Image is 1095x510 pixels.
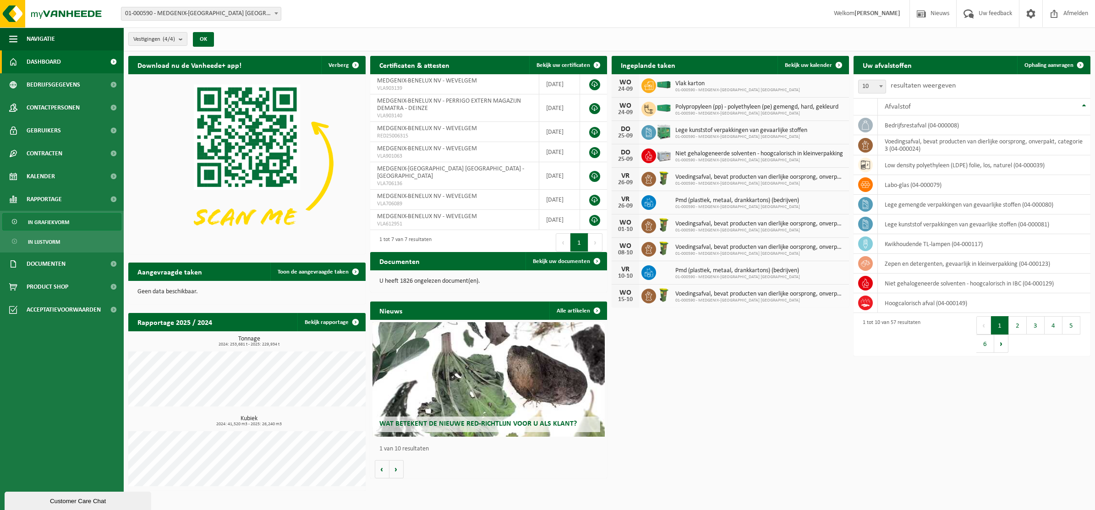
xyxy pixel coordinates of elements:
div: 24-09 [616,86,635,93]
button: 6 [976,335,994,353]
span: Bekijk uw documenten [533,258,590,264]
p: Geen data beschikbaar. [137,289,356,295]
button: 4 [1045,316,1062,335]
button: Previous [976,316,991,335]
button: 5 [1062,316,1080,335]
div: WO [616,242,635,250]
span: In grafiekvorm [28,214,69,231]
span: 01-000590 - MEDGENIX-BENELUX NV - WEVELGEM [121,7,281,21]
div: 1 tot 10 van 57 resultaten [858,315,920,354]
span: VLA903140 [377,112,532,120]
a: Bekijk uw certificaten [529,56,606,74]
span: 01-000590 - MEDGENIX-[GEOGRAPHIC_DATA] [GEOGRAPHIC_DATA] [675,204,800,210]
span: Vestigingen [133,33,175,46]
span: Kalender [27,165,55,188]
img: WB-0060-HPE-GN-50 [656,217,672,233]
span: Dashboard [27,50,61,73]
div: VR [616,196,635,203]
td: lege gemengde verpakkingen van gevaarlijke stoffen (04-000080) [878,195,1090,214]
img: Download de VHEPlus App [128,74,366,252]
span: Verberg [328,62,349,68]
td: [DATE] [539,74,580,94]
button: Volgende [389,460,404,478]
span: 10 [858,80,886,93]
span: Contactpersonen [27,96,80,119]
span: Bekijk uw certificaten [537,62,590,68]
span: MEDGENIX-BENELUX NV - WEVELGEM [377,213,477,220]
h2: Rapportage 2025 / 2024 [128,313,221,331]
span: Lege kunststof verpakkingen van gevaarlijke stoffen [675,127,807,134]
span: MEDGENIX-[GEOGRAPHIC_DATA] [GEOGRAPHIC_DATA] - [GEOGRAPHIC_DATA] [377,165,524,180]
span: Afvalstof [885,103,911,110]
td: zepen en detergenten, gevaarlijk in kleinverpakking (04-000123) [878,254,1090,274]
span: Toon de aangevraagde taken [278,269,349,275]
h3: Tonnage [133,336,366,347]
span: MEDGENIX-BENELUX NV - PERRIGO EXTERN MAGAZIJN DEMATRA - DEINZE [377,98,521,112]
h2: Nieuws [370,302,411,319]
span: 10 [859,80,886,93]
span: Ophaling aanvragen [1024,62,1073,68]
span: 01-000590 - MEDGENIX-[GEOGRAPHIC_DATA] [GEOGRAPHIC_DATA] [675,111,838,116]
button: 1 [991,316,1009,335]
td: [DATE] [539,190,580,210]
span: 01-000590 - MEDGENIX-[GEOGRAPHIC_DATA] [GEOGRAPHIC_DATA] [675,298,844,303]
td: voedingsafval, bevat producten van dierlijke oorsprong, onverpakt, categorie 3 (04-000024) [878,135,1090,155]
span: 2024: 253,681 t - 2025: 229,934 t [133,342,366,347]
span: 01-000590 - MEDGENIX-BENELUX NV - WEVELGEM [121,7,281,20]
div: WO [616,219,635,226]
a: In lijstvorm [2,233,121,250]
button: Vestigingen(4/4) [128,32,187,46]
span: 01-000590 - MEDGENIX-[GEOGRAPHIC_DATA] [GEOGRAPHIC_DATA] [675,251,844,257]
button: Previous [556,233,570,252]
td: niet gehalogeneerde solventen - hoogcalorisch in IBC (04-000129) [878,274,1090,293]
span: Gebruikers [27,119,61,142]
h2: Download nu de Vanheede+ app! [128,56,251,74]
h2: Aangevraagde taken [128,263,211,280]
img: PB-HB-1400-HPE-GN-11 [656,123,672,140]
span: 01-000590 - MEDGENIX-[GEOGRAPHIC_DATA] [GEOGRAPHIC_DATA] [675,158,843,163]
span: VLA903139 [377,85,532,92]
button: Next [994,335,1008,353]
td: [DATE] [539,94,580,122]
span: Acceptatievoorwaarden [27,298,101,321]
strong: [PERSON_NAME] [854,10,900,17]
a: Ophaling aanvragen [1017,56,1090,74]
div: 01-10 [616,226,635,233]
td: lege kunststof verpakkingen van gevaarlijke stoffen (04-000081) [878,214,1090,234]
div: 08-10 [616,250,635,256]
span: Product Shop [27,275,68,298]
span: 2024: 41,520 m3 - 2025: 26,240 m3 [133,422,366,427]
span: 01-000590 - MEDGENIX-[GEOGRAPHIC_DATA] [GEOGRAPHIC_DATA] [675,88,800,93]
span: Documenten [27,252,66,275]
a: In grafiekvorm [2,213,121,230]
div: 24-09 [616,110,635,116]
button: OK [193,32,214,47]
a: Alle artikelen [549,302,606,320]
span: Bekijk uw kalender [785,62,832,68]
span: 01-000590 - MEDGENIX-[GEOGRAPHIC_DATA] [GEOGRAPHIC_DATA] [675,274,800,280]
div: VR [616,172,635,180]
div: DO [616,149,635,156]
div: WO [616,102,635,110]
div: 26-09 [616,180,635,186]
h2: Documenten [370,252,429,270]
span: Voedingsafval, bevat producten van dierlijke oorsprong, onverpakt, categorie 3 [675,220,844,228]
div: 25-09 [616,133,635,139]
td: [DATE] [539,122,580,142]
p: 1 van 10 resultaten [379,446,603,452]
td: low density polyethyleen (LDPE) folie, los, naturel (04-000039) [878,155,1090,175]
div: 1 tot 7 van 7 resultaten [375,232,432,252]
td: bedrijfsrestafval (04-000008) [878,115,1090,135]
p: U heeft 1826 ongelezen document(en). [379,278,598,285]
button: 1 [570,233,588,252]
td: [DATE] [539,162,580,190]
a: Bekijk uw documenten [526,252,606,270]
span: 01-000590 - MEDGENIX-[GEOGRAPHIC_DATA] [GEOGRAPHIC_DATA] [675,134,807,140]
button: Next [588,233,602,252]
span: MEDGENIX-BENELUX NV - WEVELGEM [377,77,477,84]
div: 10-10 [616,273,635,280]
a: Bekijk uw kalender [777,56,848,74]
span: VLA706089 [377,200,532,208]
div: 15-10 [616,296,635,303]
iframe: chat widget [5,490,153,510]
